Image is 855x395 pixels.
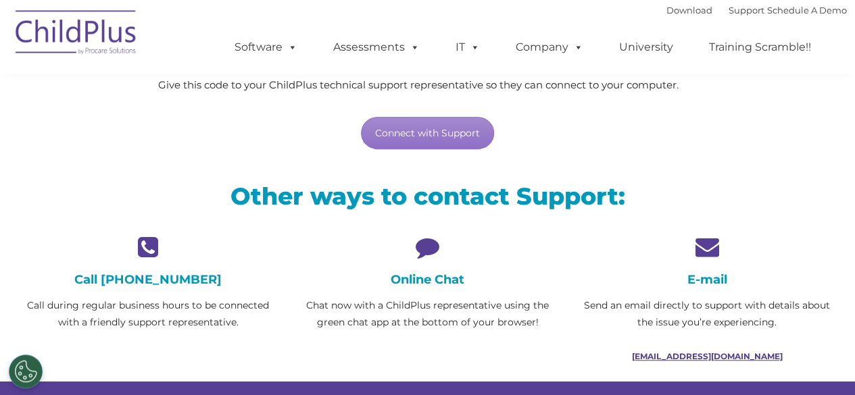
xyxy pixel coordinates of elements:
[695,34,825,61] a: Training Scramble!!
[502,34,597,61] a: Company
[666,5,712,16] a: Download
[631,351,782,361] a: [EMAIL_ADDRESS][DOMAIN_NAME]
[19,181,837,211] h2: Other ways to contact Support:
[666,5,847,16] font: |
[361,117,494,149] a: Connect with Support
[729,5,764,16] a: Support
[577,272,836,287] h4: E-mail
[19,272,278,287] h4: Call [PHONE_NUMBER]
[298,297,557,331] p: Chat now with a ChildPlus representative using the green chat app at the bottom of your browser!
[442,34,493,61] a: IT
[9,1,144,68] img: ChildPlus by Procare Solutions
[298,272,557,287] h4: Online Chat
[9,354,43,388] button: Cookies Settings
[320,34,433,61] a: Assessments
[221,34,311,61] a: Software
[577,297,836,331] p: Send an email directly to support with details about the issue you’re experiencing.
[606,34,687,61] a: University
[767,5,847,16] a: Schedule A Demo
[19,297,278,331] p: Call during regular business hours to be connected with a friendly support representative.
